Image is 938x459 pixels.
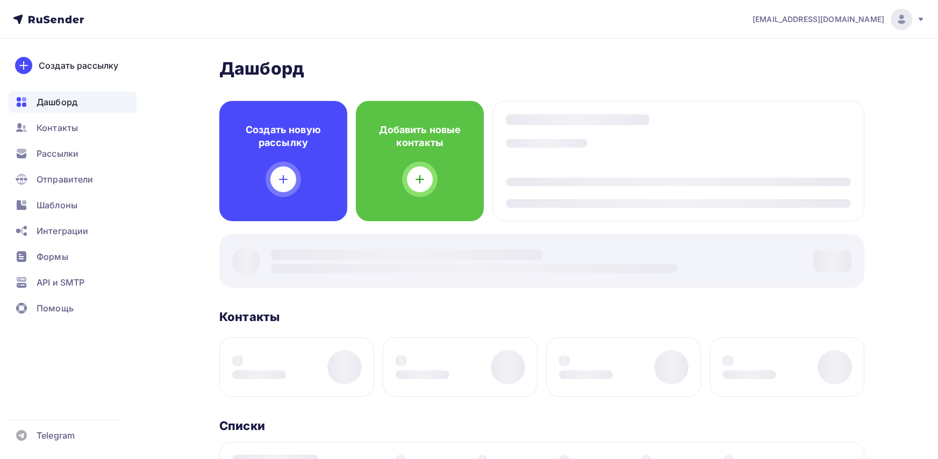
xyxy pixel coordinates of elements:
span: Интеграции [37,224,88,237]
a: Формы [9,246,137,267]
a: [EMAIL_ADDRESS][DOMAIN_NAME] [753,9,925,30]
span: Шаблоны [37,199,77,212]
span: Дашборд [37,96,77,108]
div: Создать рассылку [39,59,118,72]
span: Контакты [37,121,78,134]
h3: Контакты [219,309,280,324]
span: Формы [37,250,68,263]
a: Контакты [9,117,137,139]
a: Шаблоны [9,194,137,216]
a: Дашборд [9,91,137,113]
a: Рассылки [9,143,137,164]
span: Помощь [37,302,74,315]
h3: Списки [219,418,265,433]
a: Отправители [9,169,137,190]
span: Telegram [37,429,75,442]
span: Отправители [37,173,94,186]
span: API и SMTP [37,276,84,289]
span: Рассылки [37,147,78,160]
h4: Создать новую рассылку [237,123,330,149]
h2: Дашборд [219,58,864,79]
h4: Добавить новые контакты [373,123,467,149]
span: [EMAIL_ADDRESS][DOMAIN_NAME] [753,14,884,25]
